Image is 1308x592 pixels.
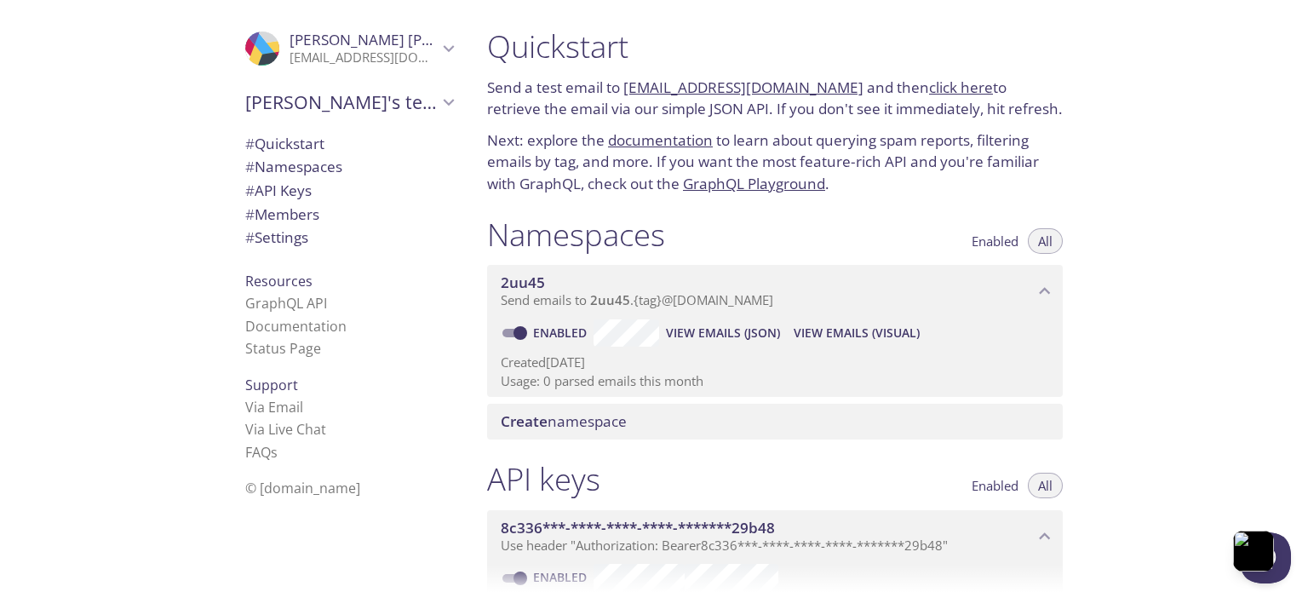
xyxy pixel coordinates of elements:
[290,49,438,66] p: [EMAIL_ADDRESS][DOMAIN_NAME]
[1028,473,1063,498] button: All
[659,319,787,347] button: View Emails (JSON)
[232,226,467,250] div: Team Settings
[487,129,1063,195] p: Next: explore the to learn about querying spam reports, filtering emails by tag, and more. If you...
[245,157,255,176] span: #
[961,473,1029,498] button: Enabled
[290,30,523,49] span: [PERSON_NAME] [PERSON_NAME]
[232,80,467,124] div: Snehal's team
[666,323,780,343] span: View Emails (JSON)
[245,272,313,290] span: Resources
[232,203,467,227] div: Members
[245,157,342,176] span: Namespaces
[531,325,594,341] a: Enabled
[487,27,1063,66] h1: Quickstart
[487,265,1063,318] div: 2uu45 namespace
[232,155,467,179] div: Namespaces
[245,204,255,224] span: #
[623,78,863,97] a: [EMAIL_ADDRESS][DOMAIN_NAME]
[245,479,360,497] span: © [DOMAIN_NAME]
[487,404,1063,440] div: Create namespace
[501,411,627,431] span: namespace
[487,460,600,498] h1: API keys
[487,216,665,254] h1: Namespaces
[245,294,327,313] a: GraphQL API
[232,20,467,77] div: Snehal Jagtap
[232,132,467,156] div: Quickstart
[245,90,438,114] span: [PERSON_NAME]'s team
[245,398,303,417] a: Via Email
[487,77,1063,120] p: Send a test email to and then to retrieve the email via our simple JSON API. If you don't see it ...
[501,273,545,292] span: 2uu45
[245,443,278,462] a: FAQ
[794,323,920,343] span: View Emails (Visual)
[1028,228,1063,254] button: All
[245,227,308,247] span: Settings
[501,411,548,431] span: Create
[245,227,255,247] span: #
[245,181,255,200] span: #
[245,181,312,200] span: API Keys
[245,134,255,153] span: #
[683,174,825,193] a: GraphQL Playground
[501,372,1049,390] p: Usage: 0 parsed emails this month
[590,291,630,308] span: 2uu45
[245,134,324,153] span: Quickstart
[501,353,1049,371] p: Created [DATE]
[608,130,713,150] a: documentation
[245,420,326,439] a: Via Live Chat
[245,376,298,394] span: Support
[501,291,773,308] span: Send emails to . {tag} @[DOMAIN_NAME]
[961,228,1029,254] button: Enabled
[245,339,321,358] a: Status Page
[271,443,278,462] span: s
[245,317,347,336] a: Documentation
[232,179,467,203] div: API Keys
[929,78,993,97] a: click here
[787,319,926,347] button: View Emails (Visual)
[245,204,319,224] span: Members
